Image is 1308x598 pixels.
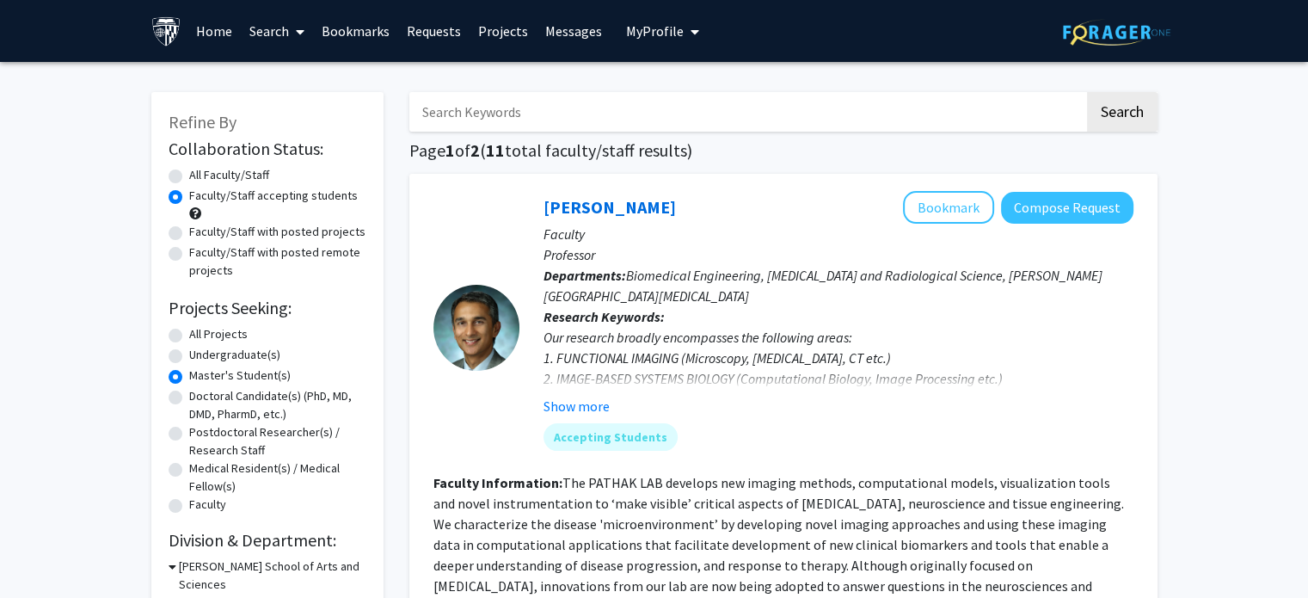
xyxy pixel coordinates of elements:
[13,521,73,585] iframe: Chat
[189,459,366,496] label: Medical Resident(s) / Medical Fellow(s)
[398,1,470,61] a: Requests
[169,111,236,133] span: Refine By
[189,346,280,364] label: Undergraduate(s)
[241,1,313,61] a: Search
[470,1,537,61] a: Projects
[169,139,366,159] h2: Collaboration Status:
[543,423,678,451] mat-chip: Accepting Students
[169,298,366,318] h2: Projects Seeking:
[470,139,480,161] span: 2
[189,223,365,241] label: Faculty/Staff with posted projects
[543,224,1133,244] p: Faculty
[313,1,398,61] a: Bookmarks
[189,367,291,385] label: Master's Student(s)
[151,16,181,46] img: Johns Hopkins University Logo
[169,530,366,551] h2: Division & Department:
[179,558,366,594] h3: [PERSON_NAME] School of Arts and Sciences
[1087,92,1158,132] button: Search
[1001,192,1133,224] button: Compose Request to Arvind Pathak
[543,267,1102,305] span: Biomedical Engineering, [MEDICAL_DATA] and Radiological Science, [PERSON_NAME][GEOGRAPHIC_DATA][M...
[543,327,1133,430] div: Our research broadly encompasses the following areas: 1. FUNCTIONAL IMAGING (Microscopy, [MEDICAL...
[189,423,366,459] label: Postdoctoral Researcher(s) / Research Staff
[543,244,1133,265] p: Professor
[543,396,610,416] button: Show more
[543,267,626,284] b: Departments:
[903,191,994,224] button: Add Arvind Pathak to Bookmarks
[543,196,676,218] a: [PERSON_NAME]
[189,387,366,423] label: Doctoral Candidate(s) (PhD, MD, DMD, PharmD, etc.)
[189,496,226,514] label: Faculty
[409,92,1084,132] input: Search Keywords
[537,1,611,61] a: Messages
[189,244,366,280] label: Faculty/Staff with posted remote projects
[1063,19,1170,46] img: ForagerOne Logo
[187,1,241,61] a: Home
[189,325,248,343] label: All Projects
[433,474,562,491] b: Faculty Information:
[486,139,505,161] span: 11
[543,308,665,325] b: Research Keywords:
[189,166,269,184] label: All Faculty/Staff
[626,22,684,40] span: My Profile
[445,139,455,161] span: 1
[409,140,1158,161] h1: Page of ( total faculty/staff results)
[189,187,358,205] label: Faculty/Staff accepting students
